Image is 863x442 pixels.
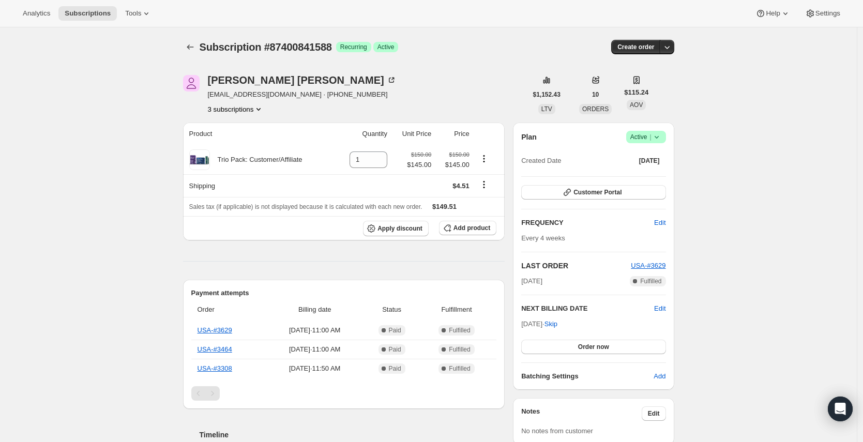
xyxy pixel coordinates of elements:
[647,368,672,385] button: Add
[377,224,422,233] span: Apply discount
[269,304,360,315] span: Billing date
[476,153,492,164] button: Product actions
[521,303,654,314] h2: NEXT BILLING DATE
[648,215,672,231] button: Edit
[611,40,660,54] button: Create order
[538,316,564,332] button: Skip
[449,326,470,334] span: Fulfilled
[389,364,401,373] span: Paid
[452,182,470,190] span: $4.51
[799,6,846,21] button: Settings
[630,132,662,142] span: Active
[648,409,660,418] span: Edit
[521,371,654,382] h6: Batching Settings
[367,304,417,315] span: Status
[200,430,505,440] h2: Timeline
[541,105,552,113] span: LTV
[200,41,332,53] span: Subscription #87400841588
[654,371,665,382] span: Add
[631,261,665,271] button: USA-#3629
[269,363,360,374] span: [DATE] · 11:50 AM
[198,364,232,372] a: USA-#3308
[476,179,492,190] button: Shipping actions
[439,221,496,235] button: Add product
[586,87,605,102] button: 10
[189,203,422,210] span: Sales tax (if applicable) is not displayed because it is calculated with each new order.
[208,89,397,100] span: [EMAIL_ADDRESS][DOMAIN_NAME] · [PHONE_NUMBER]
[521,218,654,228] h2: FREQUENCY
[521,406,642,421] h3: Notes
[633,154,666,168] button: [DATE]
[208,75,397,85] div: [PERSON_NAME] [PERSON_NAME]
[58,6,117,21] button: Subscriptions
[411,151,431,158] small: $150.00
[336,123,390,145] th: Quantity
[183,75,200,92] span: Andy Brady
[432,203,457,210] span: $149.51
[654,303,665,314] button: Edit
[521,132,537,142] h2: Plan
[617,43,654,51] span: Create order
[340,43,367,51] span: Recurring
[815,9,840,18] span: Settings
[449,364,470,373] span: Fulfilled
[573,188,622,196] span: Customer Portal
[183,40,198,54] button: Subscriptions
[533,90,561,99] span: $1,152.43
[437,160,470,170] span: $145.00
[17,6,56,21] button: Analytics
[592,90,599,99] span: 10
[649,133,651,141] span: |
[453,224,490,232] span: Add product
[766,9,780,18] span: Help
[23,9,50,18] span: Analytics
[377,43,395,51] span: Active
[198,345,232,353] a: USA-#3464
[390,123,434,145] th: Unit Price
[630,101,643,109] span: AOV
[521,261,631,271] h2: LAST ORDER
[521,320,557,328] span: [DATE] ·
[407,160,431,170] span: $145.00
[269,325,360,336] span: [DATE] · 11:00 AM
[654,218,665,228] span: Edit
[191,298,266,321] th: Order
[191,288,497,298] h2: Payment attempts
[183,123,336,145] th: Product
[208,104,264,114] button: Product actions
[269,344,360,355] span: [DATE] · 11:00 AM
[198,326,232,334] a: USA-#3629
[189,149,210,170] img: product img
[210,155,302,165] div: Trio Pack: Customer/Affiliate
[828,397,853,421] div: Open Intercom Messenger
[423,304,490,315] span: Fulfillment
[125,9,141,18] span: Tools
[389,326,401,334] span: Paid
[191,386,497,401] nav: Pagination
[631,262,665,269] a: USA-#3629
[119,6,158,21] button: Tools
[640,277,661,285] span: Fulfilled
[449,151,470,158] small: $150.00
[544,319,557,329] span: Skip
[449,345,470,354] span: Fulfilled
[521,156,561,166] span: Created Date
[521,276,542,286] span: [DATE]
[527,87,567,102] button: $1,152.43
[521,427,593,435] span: No notes from customer
[183,174,336,197] th: Shipping
[521,340,665,354] button: Order now
[749,6,796,21] button: Help
[639,157,660,165] span: [DATE]
[434,123,473,145] th: Price
[389,345,401,354] span: Paid
[578,343,609,351] span: Order now
[642,406,666,421] button: Edit
[521,185,665,200] button: Customer Portal
[582,105,609,113] span: ORDERS
[624,87,648,98] span: $115.24
[65,9,111,18] span: Subscriptions
[521,234,565,242] span: Every 4 weeks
